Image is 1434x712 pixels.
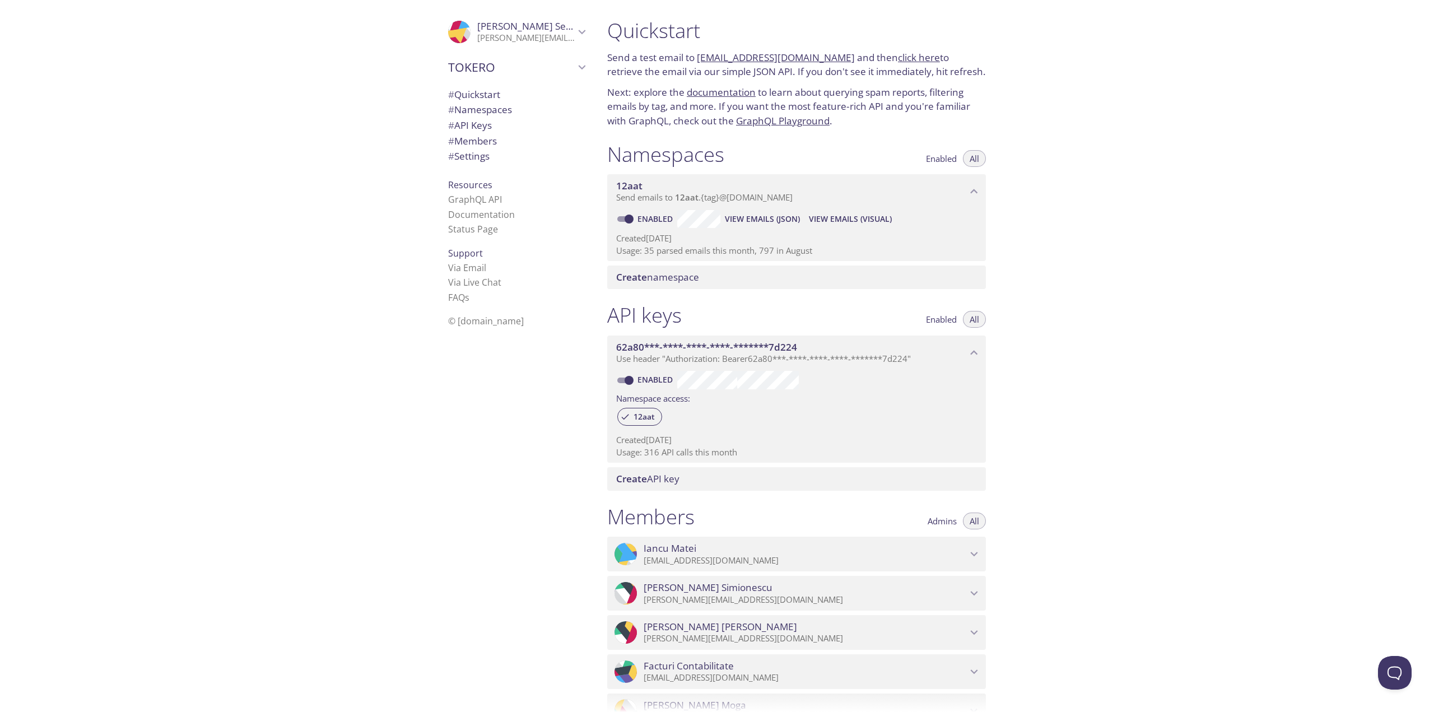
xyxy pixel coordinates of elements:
p: Created [DATE] [616,232,977,244]
span: # [448,134,454,147]
span: [PERSON_NAME] Simionescu [644,581,772,594]
div: Facturi Contabilitate [607,654,986,689]
div: Vlad Dumitru [607,615,986,650]
span: [PERSON_NAME] Serban [477,20,587,32]
span: Send emails to . {tag} @[DOMAIN_NAME] [616,192,793,203]
h1: Members [607,504,695,529]
a: GraphQL API [448,193,502,206]
button: All [963,311,986,328]
h1: Namespaces [607,142,724,167]
div: Iancu Matei [607,537,986,571]
span: 12aat [675,192,699,203]
div: Create namespace [607,266,986,289]
a: click here [898,51,940,64]
span: Iancu Matei [644,542,696,555]
a: GraphQL Playground [736,114,830,127]
iframe: Help Scout Beacon - Open [1378,656,1412,690]
a: Status Page [448,223,498,235]
a: Via Live Chat [448,276,501,288]
div: 12aat namespace [607,174,986,209]
h1: Quickstart [607,18,986,43]
div: 12aat [617,408,662,426]
h1: API keys [607,303,682,328]
div: Quickstart [439,87,594,103]
p: Usage: 35 parsed emails this month, 797 in August [616,245,977,257]
button: View Emails (JSON) [720,210,804,228]
button: View Emails (Visual) [804,210,896,228]
span: Create [616,472,647,485]
div: Namespaces [439,102,594,118]
span: # [448,88,454,101]
span: [PERSON_NAME] [PERSON_NAME] [644,621,797,633]
span: Support [448,247,483,259]
span: Create [616,271,647,283]
div: Sabin Simionescu [607,576,986,611]
span: Facturi Contabilitate [644,660,734,672]
p: Usage: 316 API calls this month [616,446,977,458]
span: View Emails (JSON) [725,212,800,226]
a: Enabled [636,213,677,224]
button: Enabled [919,311,963,328]
button: Admins [921,513,963,529]
p: [PERSON_NAME][EMAIL_ADDRESS][DOMAIN_NAME] [644,594,967,606]
span: © [DOMAIN_NAME] [448,315,524,327]
span: s [465,291,469,304]
p: Created [DATE] [616,434,977,446]
a: Documentation [448,208,515,221]
button: All [963,513,986,529]
span: TOKERO [448,59,575,75]
div: TOKERO [439,53,594,82]
span: Namespaces [448,103,512,116]
span: Settings [448,150,490,162]
a: Enabled [636,374,677,385]
span: 12aat [627,412,662,422]
span: namespace [616,271,699,283]
p: [PERSON_NAME][EMAIL_ADDRESS][DOMAIN_NAME] [644,633,967,644]
div: Andrei Serban [439,13,594,50]
div: Create API Key [607,467,986,491]
span: View Emails (Visual) [809,212,892,226]
a: [EMAIL_ADDRESS][DOMAIN_NAME] [697,51,855,64]
span: API Keys [448,119,492,132]
p: [PERSON_NAME][EMAIL_ADDRESS][PERSON_NAME][DOMAIN_NAME] [477,32,575,44]
button: Enabled [919,150,963,167]
a: Via Email [448,262,486,274]
span: Quickstart [448,88,500,101]
a: documentation [687,86,756,99]
p: [EMAIL_ADDRESS][DOMAIN_NAME] [644,672,967,683]
button: All [963,150,986,167]
span: API key [616,472,679,485]
a: FAQ [448,291,469,304]
span: Members [448,134,497,147]
p: [EMAIL_ADDRESS][DOMAIN_NAME] [644,555,967,566]
span: # [448,119,454,132]
div: API Keys [439,118,594,133]
span: Resources [448,179,492,191]
div: Members [439,133,594,149]
label: Namespace access: [616,389,690,406]
div: Team Settings [439,148,594,164]
span: 12aat [616,179,642,192]
span: # [448,103,454,116]
span: # [448,150,454,162]
p: Send a test email to and then to retrieve the email via our simple JSON API. If you don't see it ... [607,50,986,79]
p: Next: explore the to learn about querying spam reports, filtering emails by tag, and more. If you... [607,85,986,128]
